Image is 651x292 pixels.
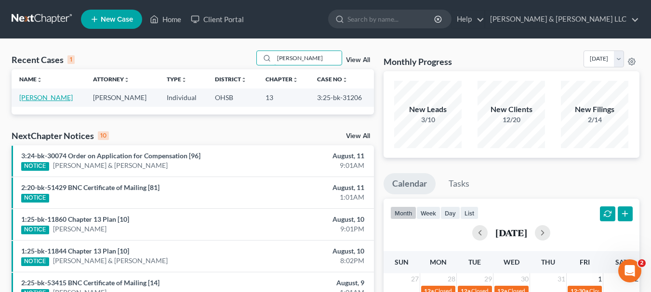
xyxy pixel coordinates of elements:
div: 1 [67,55,75,64]
a: Districtunfold_more [215,76,247,83]
span: 1 [597,273,603,285]
a: Nameunfold_more [19,76,42,83]
a: Help [452,11,484,28]
td: OHSB [207,89,258,106]
div: 10 [98,131,109,140]
div: NOTICE [21,257,49,266]
span: 28 [447,273,456,285]
div: August, 9 [256,278,364,288]
div: 9:01PM [256,224,364,234]
div: August, 10 [256,246,364,256]
span: 31 [557,273,566,285]
span: Tue [468,258,481,266]
span: Sun [395,258,409,266]
a: Attorneyunfold_more [93,76,130,83]
a: View All [346,57,370,63]
a: Calendar [384,173,436,194]
a: 1:25-bk-11860 Chapter 13 Plan [10] [21,215,129,223]
i: unfold_more [292,77,298,83]
i: unfold_more [342,77,348,83]
button: week [416,206,440,219]
div: 12/20 [478,115,545,125]
div: New Clients [478,104,545,115]
i: unfold_more [241,77,247,83]
button: day [440,206,460,219]
a: Client Portal [186,11,249,28]
iframe: Intercom live chat [618,259,641,282]
h3: Monthly Progress [384,56,452,67]
div: 8:02PM [256,256,364,266]
div: New Leads [394,104,462,115]
a: [PERSON_NAME] [19,93,73,102]
a: Tasks [440,173,478,194]
div: NOTICE [21,194,49,203]
div: August, 10 [256,215,364,224]
span: Sat [615,258,627,266]
a: Chapterunfold_more [266,76,298,83]
span: 27 [410,273,420,285]
a: 2:25-bk-53415 BNC Certificate of Mailing [14] [21,279,159,287]
div: 2/14 [561,115,628,125]
span: Wed [504,258,519,266]
div: 9:01AM [256,161,364,170]
a: Case Nounfold_more [317,76,348,83]
i: unfold_more [181,77,187,83]
a: Home [145,11,186,28]
td: [PERSON_NAME] [85,89,159,106]
i: unfold_more [37,77,42,83]
span: New Case [101,16,133,23]
a: [PERSON_NAME] [53,224,106,234]
input: Search by name... [274,51,342,65]
input: Search by name... [347,10,436,28]
a: 2:20-bk-51429 BNC Certificate of Mailing [81] [21,183,159,191]
a: Typeunfold_more [167,76,187,83]
button: month [390,206,416,219]
a: [PERSON_NAME] & [PERSON_NAME] [53,256,168,266]
td: 13 [258,89,309,106]
a: [PERSON_NAME] & [PERSON_NAME] [53,161,168,170]
h2: [DATE] [495,228,527,238]
span: 2 [638,259,646,267]
td: Individual [159,89,208,106]
div: 1:01AM [256,192,364,202]
div: New Filings [561,104,628,115]
div: NOTICE [21,226,49,234]
button: list [460,206,478,219]
a: View All [346,133,370,140]
div: August, 11 [256,183,364,192]
a: [PERSON_NAME] & [PERSON_NAME] LLC [485,11,639,28]
a: 3:24-bk-30074 Order on Application for Compensation [96] [21,152,200,160]
span: Fri [580,258,590,266]
div: 3/10 [394,115,462,125]
div: August, 11 [256,151,364,161]
span: 29 [483,273,493,285]
div: NextChapter Notices [12,130,109,141]
a: 1:25-bk-11844 Chapter 13 Plan [10] [21,247,129,255]
span: 30 [520,273,530,285]
div: NOTICE [21,162,49,171]
i: unfold_more [124,77,130,83]
span: Mon [430,258,447,266]
span: Thu [541,258,555,266]
div: Recent Cases [12,54,75,65]
td: 3:25-bk-31206 [309,89,374,106]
